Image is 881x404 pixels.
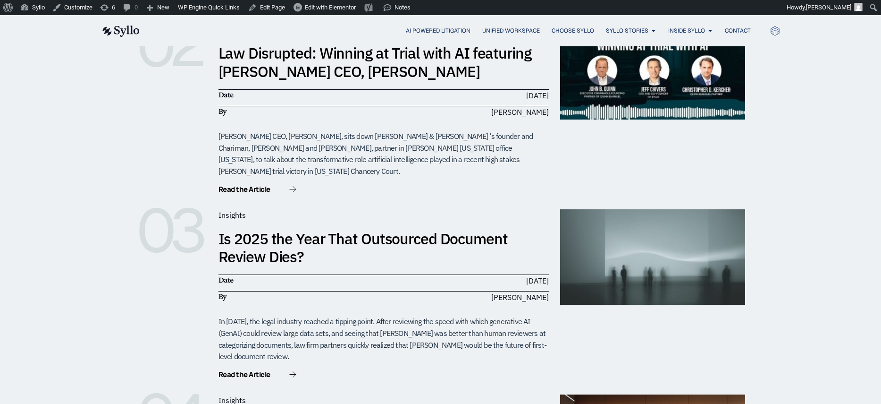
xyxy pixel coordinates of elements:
h6: By [218,106,379,117]
span: Read the Article [218,371,270,378]
div: Menu Toggle [159,26,751,35]
h6: By [218,292,379,302]
span: Edit with Elementor [305,4,356,11]
a: Is 2025 the Year That Outsourced Document Review Dies? [218,229,508,266]
img: winningAI2 [560,24,745,120]
a: Law Disrupted: Winning at Trial with AI featuring [PERSON_NAME] CEO, [PERSON_NAME] [218,43,531,81]
span: [PERSON_NAME] [491,292,549,303]
nav: Menu [159,26,751,35]
a: Read the Article [218,186,296,195]
a: Choose Syllo [552,26,594,35]
span: Read the Article [218,186,270,193]
a: Contact [725,26,751,35]
a: Read the Article [218,371,296,380]
a: Inside Syllo [668,26,705,35]
h6: 02 [136,24,207,66]
h6: Date [218,275,379,285]
h6: 03 [136,209,207,252]
time: [DATE] [526,276,549,285]
a: Syllo Stories [606,26,648,35]
a: AI Powered Litigation [406,26,470,35]
div: In [DATE], the legal industry reached a tipping point. After reviewing the speed with which gener... [218,316,549,362]
span: [PERSON_NAME] [806,4,851,11]
time: [DATE] [526,91,549,100]
span: Insights [218,210,246,220]
div: [PERSON_NAME] CEO, [PERSON_NAME], sits down [PERSON_NAME] & [PERSON_NAME] ‘s founder and Chariman... [218,130,549,177]
h6: Date [218,90,379,100]
span: [PERSON_NAME] [491,106,549,118]
a: Unified Workspace [482,26,540,35]
img: syllo [101,26,140,37]
img: Is2025TheYear [560,209,745,305]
